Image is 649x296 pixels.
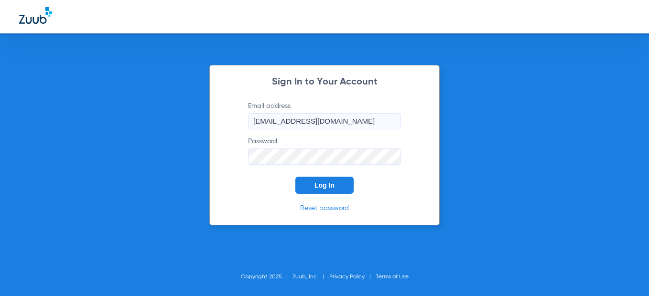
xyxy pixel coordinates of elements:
li: Copyright 2025 [241,272,292,282]
label: Email address [248,101,401,129]
a: Reset password [300,205,349,211]
button: Log In [295,177,354,194]
a: Terms of Use [376,274,409,280]
li: Zuub, Inc. [292,272,329,282]
input: Email address [248,113,401,129]
img: Zuub Logo [19,7,52,24]
a: Privacy Policy [329,274,365,280]
label: Password [248,137,401,165]
iframe: Chat Widget [601,250,649,296]
span: Log In [314,181,335,189]
h2: Sign In to Your Account [234,77,415,87]
input: Password [248,148,401,165]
